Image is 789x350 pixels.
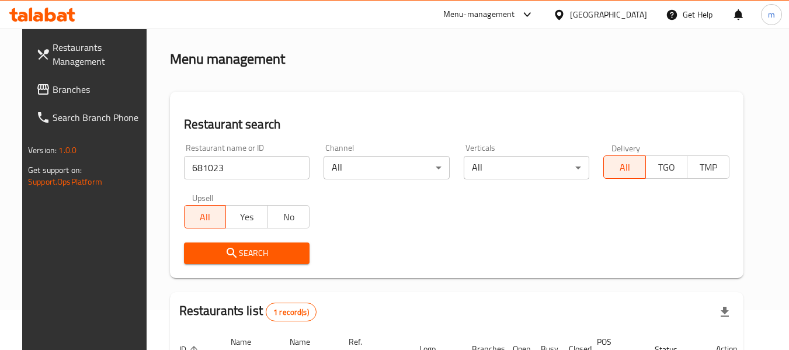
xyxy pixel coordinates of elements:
button: No [267,205,310,228]
button: All [184,205,227,228]
label: Delivery [611,144,641,152]
a: Search Branch Phone [27,103,154,131]
span: All [189,209,222,226]
span: TGO [651,159,683,176]
h2: Restaurants list [179,302,317,321]
span: Search Branch Phone [53,110,145,124]
a: Restaurants Management [27,33,154,75]
div: All [324,156,450,179]
button: TMP [687,155,729,179]
span: 1 record(s) [266,307,316,318]
span: Get support on: [28,162,82,178]
h2: Restaurant search [184,116,729,133]
h2: Menu management [170,50,285,68]
button: Yes [225,205,268,228]
div: Export file [711,298,739,326]
div: All [464,156,590,179]
button: Search [184,242,310,264]
span: Yes [231,209,263,226]
div: Menu-management [443,8,515,22]
div: [GEOGRAPHIC_DATA] [570,8,647,21]
label: Upsell [192,193,214,202]
span: m [768,8,775,21]
span: No [273,209,305,226]
button: TGO [645,155,688,179]
a: Branches [27,75,154,103]
span: Branches [53,82,145,96]
a: Support.OpsPlatform [28,174,102,189]
span: TMP [692,159,725,176]
span: 1.0.0 [58,143,77,158]
span: Version: [28,143,57,158]
span: All [609,159,641,176]
button: All [603,155,646,179]
span: Search [193,246,301,261]
input: Search for restaurant name or ID.. [184,156,310,179]
span: Restaurants Management [53,40,145,68]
